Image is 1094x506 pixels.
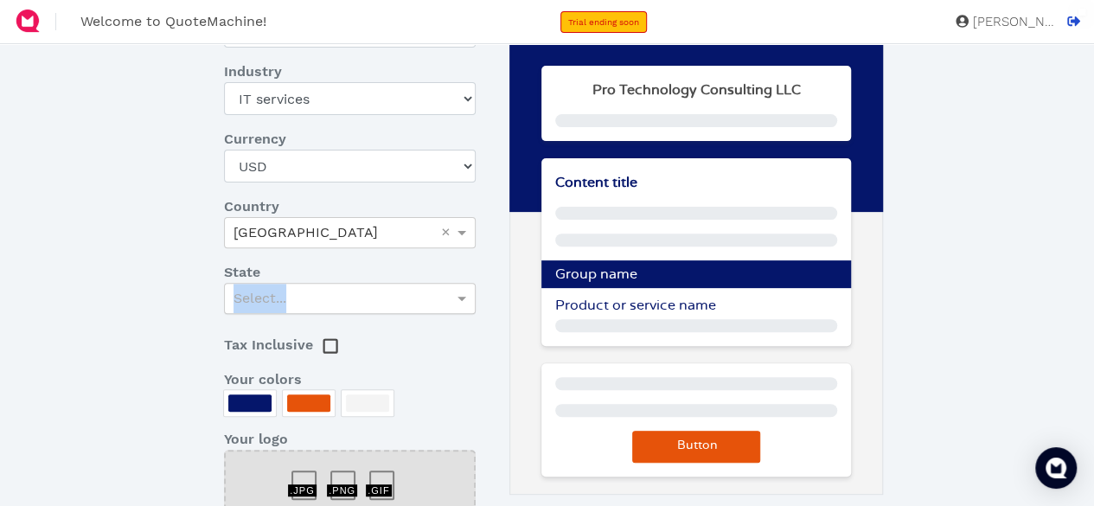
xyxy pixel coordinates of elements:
[224,336,313,353] span: Tax Inclusive
[224,369,302,390] span: Your colors
[224,61,282,82] span: Industry
[555,298,716,312] span: Product or service name
[224,129,286,150] span: Currency
[555,267,637,281] span: Group name
[234,224,378,240] span: [GEOGRAPHIC_DATA]
[969,16,1055,29] span: [PERSON_NAME]
[80,13,266,29] span: Welcome to QuoteMachine!
[224,262,260,283] span: State
[675,439,718,452] span: Button
[568,17,639,27] span: Trial ending soon
[224,196,279,217] span: Country
[225,284,475,313] div: Select...
[632,431,760,463] button: Button
[1035,447,1077,489] div: Open Intercom Messenger
[560,11,647,33] a: Trial ending soon
[555,176,637,189] span: Content title
[441,224,451,240] span: ×
[14,7,42,35] img: QuoteM_icon_flat.png
[224,429,288,450] span: Your logo
[592,83,801,97] strong: Pro Technology Consulting LLC
[438,218,453,247] span: Clear value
